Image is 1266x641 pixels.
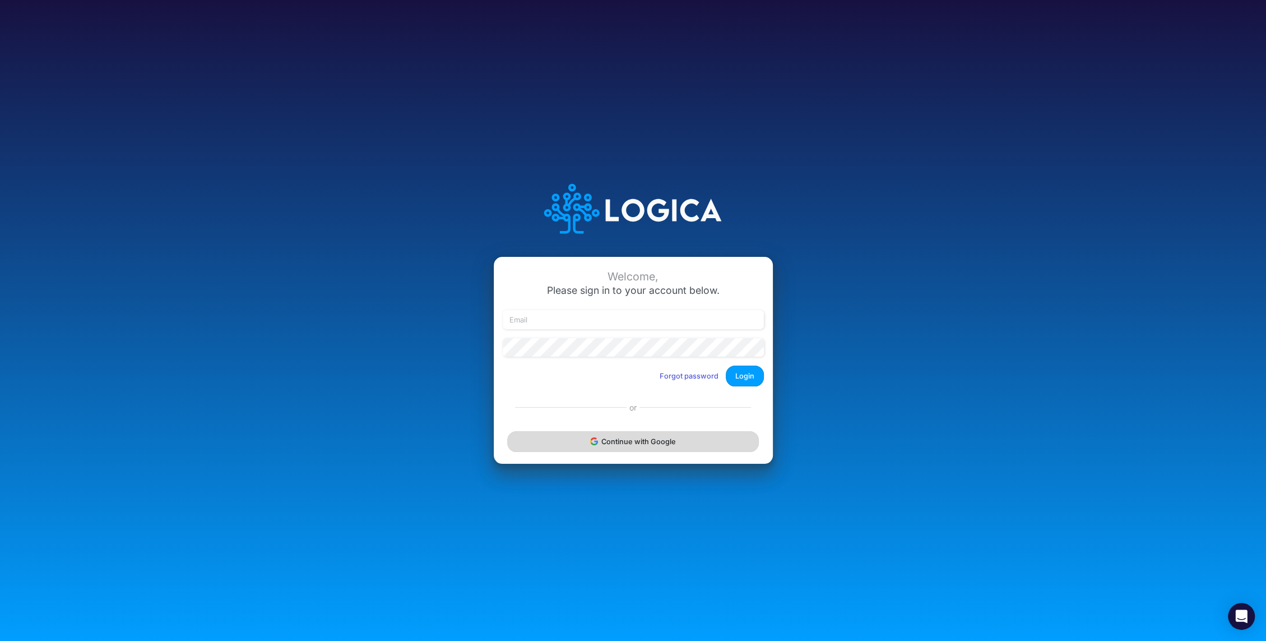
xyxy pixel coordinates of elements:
div: Welcome, [503,270,764,283]
span: Please sign in to your account below. [547,284,720,296]
button: Continue with Google [507,431,758,452]
button: Forgot password [652,367,726,385]
input: Email [503,310,764,329]
button: Login [726,366,764,386]
div: Open Intercom Messenger [1228,603,1255,630]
